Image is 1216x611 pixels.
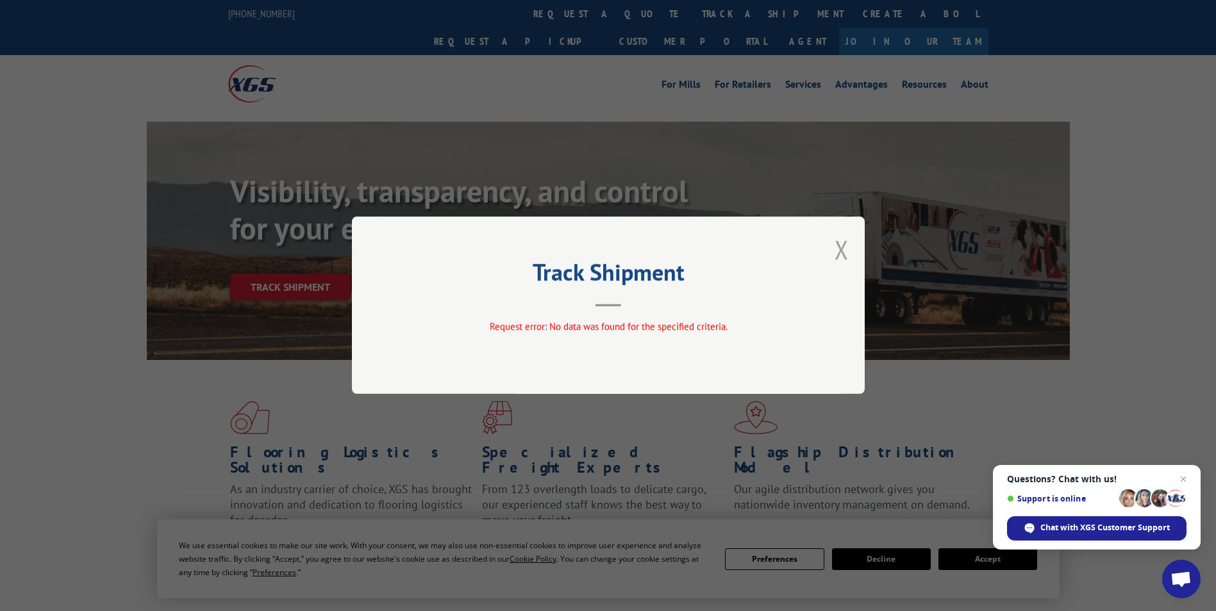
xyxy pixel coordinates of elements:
[1007,474,1187,484] span: Questions? Chat with us!
[1007,494,1115,503] span: Support is online
[1040,522,1170,534] span: Chat with XGS Customer Support
[835,232,849,266] button: Close modal
[416,263,801,288] h2: Track Shipment
[489,321,727,333] span: Request error: No data was found for the specified criteria.
[1007,516,1187,541] span: Chat with XGS Customer Support
[1162,560,1201,598] a: Open chat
